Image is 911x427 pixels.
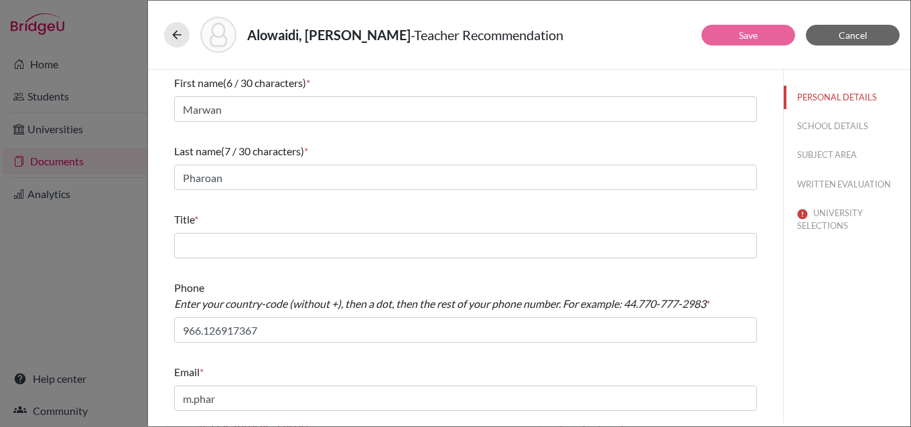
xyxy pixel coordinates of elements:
span: Phone [174,281,706,310]
button: SCHOOL DETAILS [784,114,910,138]
img: error-544570611efd0a2d1de9.svg [797,209,808,220]
span: (6 / 30 characters) [223,76,306,89]
span: Last name [174,145,221,157]
button: UNIVERSITY SELECTIONS [784,201,910,238]
span: (7 / 30 characters) [221,145,304,157]
button: SUBJECT AREA [784,143,910,167]
span: Title [174,213,194,226]
button: WRITTEN EVALUATION [784,173,910,196]
span: First name [174,76,223,89]
button: PERSONAL DETAILS [784,86,910,109]
strong: Alowaidi, [PERSON_NAME] [247,27,411,43]
span: Email [174,365,200,378]
span: - Teacher Recommendation [411,27,563,43]
i: Enter your country-code (without +), then a dot, then the rest of your phone number. For example:... [174,297,706,310]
